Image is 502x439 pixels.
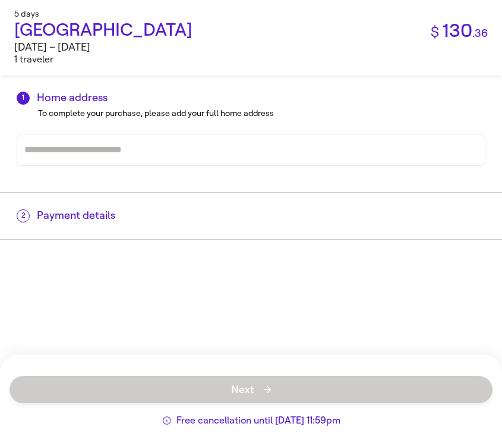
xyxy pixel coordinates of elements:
input: Street address, city, state [24,140,478,159]
span: [GEOGRAPHIC_DATA] [14,19,192,40]
span: $ [431,24,439,40]
button: Free cancellation until [DATE] 11:59pm [162,416,340,425]
div: [DATE] – [DATE] [14,41,192,54]
span: . 36 [472,27,488,40]
span: Next [231,384,271,395]
div: To complete your purchase, please add your full home address [38,107,485,120]
div: 5 days [14,10,488,20]
div: 1 traveler [14,54,192,65]
h2: Home address [17,92,485,105]
div: 130 [416,20,488,65]
h2: Payment details [17,209,485,222]
button: Next [10,376,492,403]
